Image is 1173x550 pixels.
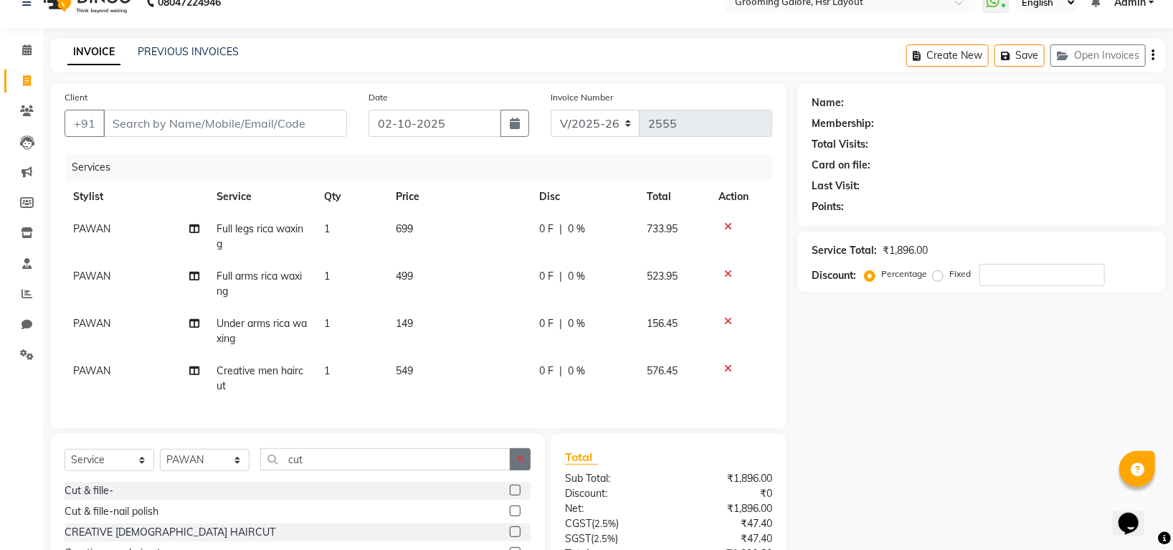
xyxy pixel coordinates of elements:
[568,222,585,237] span: 0 %
[539,364,554,379] span: 0 F
[65,91,87,104] label: Client
[812,268,856,283] div: Discount:
[217,364,303,392] span: Creative men haircut
[396,270,413,283] span: 499
[1113,493,1159,536] iframe: chat widget
[65,181,208,213] th: Stylist
[369,91,388,104] label: Date
[324,317,330,330] span: 1
[531,181,638,213] th: Disc
[568,364,585,379] span: 0 %
[881,267,927,280] label: Percentage
[539,269,554,284] span: 0 F
[65,504,158,519] div: Cut & fille-nail polish
[387,181,531,213] th: Price
[568,316,585,331] span: 0 %
[559,269,562,284] span: |
[554,486,669,501] div: Discount:
[669,471,784,486] div: ₹1,896.00
[565,517,592,530] span: CGST
[565,532,591,545] span: SGST
[594,533,615,544] span: 2.5%
[324,364,330,377] span: 1
[65,483,113,498] div: Cut & fille-
[554,531,669,546] div: ( )
[103,110,347,137] input: Search by Name/Mobile/Email/Code
[647,317,678,330] span: 156.45
[812,179,860,194] div: Last Visit:
[669,501,784,516] div: ₹1,896.00
[551,91,613,104] label: Invoice Number
[73,364,110,377] span: PAWAN
[554,516,669,531] div: ( )
[396,317,413,330] span: 149
[994,44,1045,67] button: Save
[559,316,562,331] span: |
[217,270,302,298] span: Full arms rica waxing
[539,222,554,237] span: 0 F
[315,181,387,213] th: Qty
[812,95,844,110] div: Name:
[812,199,844,214] div: Points:
[906,44,989,67] button: Create New
[73,317,110,330] span: PAWAN
[812,158,870,173] div: Card on file:
[396,222,413,235] span: 699
[812,243,877,258] div: Service Total:
[554,501,669,516] div: Net:
[324,222,330,235] span: 1
[883,243,928,258] div: ₹1,896.00
[66,154,783,181] div: Services
[65,110,105,137] button: +91
[65,525,275,540] div: CREATIVE [DEMOGRAPHIC_DATA] HAIRCUT
[710,181,772,213] th: Action
[647,222,678,235] span: 733.95
[73,270,110,283] span: PAWAN
[568,269,585,284] span: 0 %
[949,267,971,280] label: Fixed
[559,222,562,237] span: |
[138,45,239,58] a: PREVIOUS INVOICES
[208,181,315,213] th: Service
[539,316,554,331] span: 0 F
[594,518,616,529] span: 2.5%
[812,137,868,152] div: Total Visits:
[669,531,784,546] div: ₹47.40
[67,39,120,65] a: INVOICE
[324,270,330,283] span: 1
[217,317,307,345] span: Under arms rica waxing
[217,222,303,250] span: Full legs rica waxing
[647,270,678,283] span: 523.95
[396,364,413,377] span: 549
[559,364,562,379] span: |
[1050,44,1146,67] button: Open Invoices
[647,364,678,377] span: 576.45
[638,181,710,213] th: Total
[669,486,784,501] div: ₹0
[812,116,874,131] div: Membership:
[73,222,110,235] span: PAWAN
[554,471,669,486] div: Sub Total:
[669,516,784,531] div: ₹47.40
[260,448,510,470] input: Search or Scan
[565,450,598,465] span: Total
